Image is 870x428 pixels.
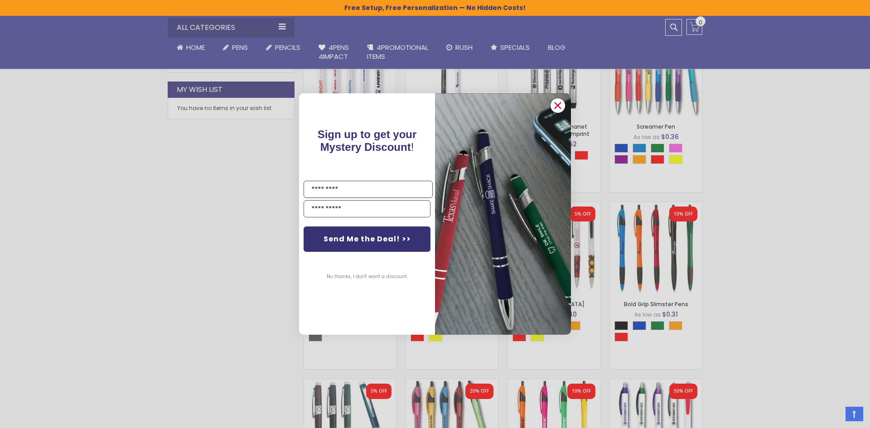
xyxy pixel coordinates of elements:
[304,226,430,252] button: Send Me the Deal! >>
[322,265,412,288] button: No thanks, I don't want a discount.
[550,98,565,113] button: Close dialog
[435,93,571,335] img: pop-up-image
[318,128,417,153] span: !
[318,128,417,153] span: Sign up to get your Mystery Discount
